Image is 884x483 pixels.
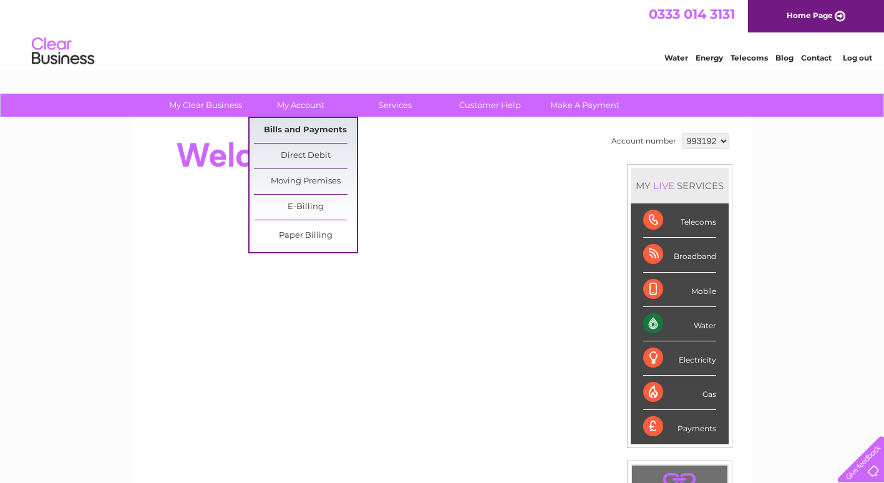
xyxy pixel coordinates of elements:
[696,53,723,62] a: Energy
[775,53,794,62] a: Blog
[664,53,688,62] a: Water
[643,203,716,238] div: Telecoms
[643,273,716,307] div: Mobile
[154,94,257,117] a: My Clear Business
[439,94,542,117] a: Customer Help
[643,376,716,410] div: Gas
[643,341,716,376] div: Electricity
[254,223,357,248] a: Paper Billing
[249,94,352,117] a: My Account
[649,6,735,22] a: 0333 014 3131
[843,53,872,62] a: Log out
[31,32,95,71] img: logo.png
[643,307,716,341] div: Water
[643,238,716,272] div: Broadband
[254,144,357,168] a: Direct Debit
[254,195,357,220] a: E-Billing
[801,53,832,62] a: Contact
[254,169,357,194] a: Moving Premises
[651,180,677,192] div: LIVE
[631,168,729,203] div: MY SERVICES
[731,53,768,62] a: Telecoms
[254,118,357,143] a: Bills and Payments
[344,94,447,117] a: Services
[148,7,737,61] div: Clear Business is a trading name of Verastar Limited (registered in [GEOGRAPHIC_DATA] No. 3667643...
[608,130,679,152] td: Account number
[533,94,636,117] a: Make A Payment
[643,410,716,444] div: Payments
